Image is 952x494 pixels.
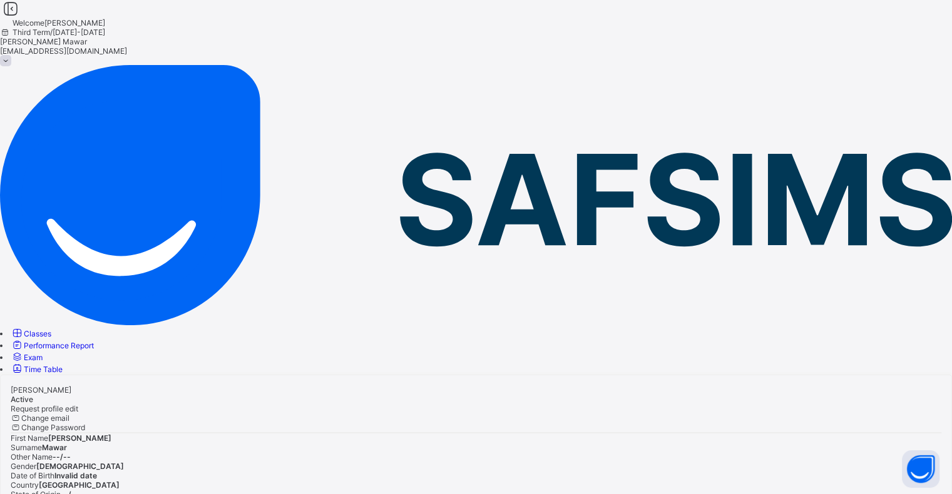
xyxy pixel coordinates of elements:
[24,329,51,338] span: Classes
[11,452,53,461] span: Other Name
[53,452,71,461] span: --/--
[54,471,97,480] span: Invalid date
[48,433,111,443] span: [PERSON_NAME]
[11,329,51,338] a: Classes
[11,365,63,374] a: Time Table
[42,443,67,452] span: Mawar
[24,353,43,362] span: Exam
[11,433,48,443] span: First Name
[24,341,94,350] span: Performance Report
[21,413,69,423] span: Change email
[11,385,71,395] span: [PERSON_NAME]
[11,341,94,350] a: Performance Report
[36,461,124,471] span: [DEMOGRAPHIC_DATA]
[11,443,42,452] span: Surname
[24,365,63,374] span: Time Table
[902,450,939,488] button: Open asap
[11,395,33,404] span: Active
[11,471,54,480] span: Date of Birth
[11,461,36,471] span: Gender
[11,353,43,362] a: Exam
[39,480,120,490] span: [GEOGRAPHIC_DATA]
[11,480,39,490] span: Country
[11,404,78,413] span: Request profile edit
[21,423,85,432] span: Change Password
[13,18,105,28] span: Welcome [PERSON_NAME]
